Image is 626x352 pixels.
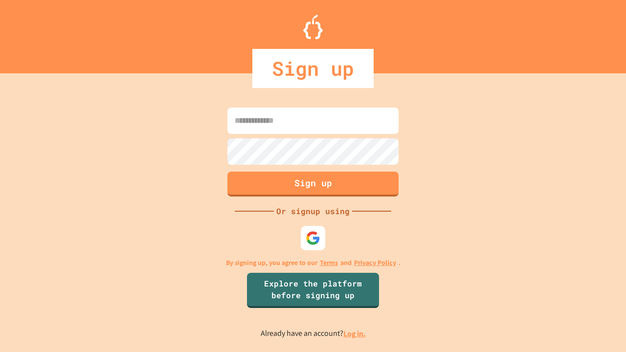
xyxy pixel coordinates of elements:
[274,205,352,217] div: Or signup using
[227,172,399,197] button: Sign up
[247,273,379,308] a: Explore the platform before signing up
[252,49,374,88] div: Sign up
[354,258,396,268] a: Privacy Policy
[343,329,366,339] a: Log in.
[306,231,320,245] img: google-icon.svg
[226,258,401,268] p: By signing up, you agree to our and .
[261,328,366,340] p: Already have an account?
[320,258,338,268] a: Terms
[303,15,323,39] img: Logo.svg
